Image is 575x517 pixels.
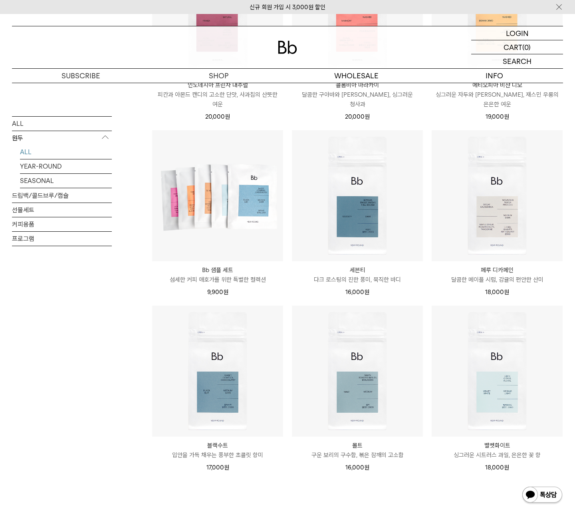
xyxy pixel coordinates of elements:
a: 몰트 구운 보리의 구수함, 볶은 참깨의 고소함 [292,441,423,460]
p: 콜롬비아 마라카이 [292,80,423,90]
span: 17,000 [206,464,229,471]
a: LOGIN [471,26,563,40]
a: ALL [12,116,112,130]
p: INFO [425,69,563,83]
p: 다크 로스팅의 진한 풍미, 묵직한 바디 [292,275,423,284]
span: 9,900 [207,288,228,296]
a: 블랙수트 입안을 가득 채우는 풍부한 초콜릿 향미 [152,441,283,460]
p: (0) [522,40,531,54]
p: 달콤한 구아바와 [PERSON_NAME], 싱그러운 청사과 [292,90,423,109]
span: 원 [225,113,230,120]
span: 원 [223,288,228,296]
p: 구운 보리의 구수함, 볶은 참깨의 고소함 [292,450,423,460]
span: 원 [364,288,369,296]
a: 커피용품 [12,217,112,231]
span: 16,000 [345,464,369,471]
p: 블랙수트 [152,441,283,450]
a: Bb 샘플 세트 섬세한 커피 애호가를 위한 특별한 컬렉션 [152,265,283,284]
p: 달콤한 메이플 시럽, 감귤의 편안한 산미 [432,275,563,284]
img: 세븐티 [292,130,423,261]
a: 벨벳화이트 싱그러운 시트러스 과일, 은은한 꽃 향 [432,441,563,460]
img: 로고 [278,41,297,54]
span: 16,000 [345,288,369,296]
p: 몰트 [292,441,423,450]
a: 프로그램 [12,231,112,245]
img: 벨벳화이트 [432,306,563,437]
p: 페루 디카페인 [432,265,563,275]
span: 19,000 [486,113,509,120]
span: 원 [365,113,370,120]
span: 원 [364,464,369,471]
a: 드립백/콜드브루/캡슐 [12,188,112,202]
a: SHOP [150,69,287,83]
p: 원두 [12,131,112,145]
img: 페루 디카페인 [432,130,563,261]
p: 섬세한 커피 애호가를 위한 특별한 컬렉션 [152,275,283,284]
p: 입안을 가득 채우는 풍부한 초콜릿 향미 [152,450,283,460]
a: ALL [20,145,112,159]
span: 원 [504,288,509,296]
span: 원 [504,464,509,471]
img: 카카오톡 채널 1:1 채팅 버튼 [521,486,563,505]
span: 20,000 [345,113,370,120]
a: 선물세트 [12,203,112,217]
img: Bb 샘플 세트 [152,130,283,261]
a: 페루 디카페인 달콤한 메이플 시럽, 감귤의 편안한 산미 [432,265,563,284]
p: 벨벳화이트 [432,441,563,450]
span: 18,000 [485,288,509,296]
span: 20,000 [205,113,230,120]
p: 싱그러운 자두와 [PERSON_NAME], 재스민 우롱의 은은한 여운 [432,90,563,109]
p: 인도네시아 프린자 내추럴 [152,80,283,90]
span: 18,000 [485,464,509,471]
span: 원 [224,464,229,471]
a: CART (0) [471,40,563,54]
p: 세븐티 [292,265,423,275]
a: SUBSCRIBE [12,69,150,83]
a: 신규 회원 가입 시 3,000원 할인 [250,4,325,11]
p: SEARCH [503,54,531,68]
span: 원 [504,113,509,120]
p: 에티오피아 비샨 디모 [432,80,563,90]
p: LOGIN [506,26,529,40]
p: Bb 샘플 세트 [152,265,283,275]
img: 블랙수트 [152,306,283,437]
a: YEAR-ROUND [20,159,112,173]
a: 세븐티 다크 로스팅의 진한 풍미, 묵직한 바디 [292,265,423,284]
a: SEASONAL [20,173,112,187]
p: 싱그러운 시트러스 과일, 은은한 꽃 향 [432,450,563,460]
a: 콜롬비아 마라카이 달콤한 구아바와 [PERSON_NAME], 싱그러운 청사과 [292,80,423,109]
p: 피칸과 아몬드 캔디의 고소한 단맛, 사과칩의 산뜻한 여운 [152,90,283,109]
img: 몰트 [292,306,423,437]
a: 에티오피아 비샨 디모 싱그러운 자두와 [PERSON_NAME], 재스민 우롱의 은은한 여운 [432,80,563,109]
p: WHOLESALE [287,69,425,83]
a: 인도네시아 프린자 내추럴 피칸과 아몬드 캔디의 고소한 단맛, 사과칩의 산뜻한 여운 [152,80,283,109]
p: CART [504,40,522,54]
